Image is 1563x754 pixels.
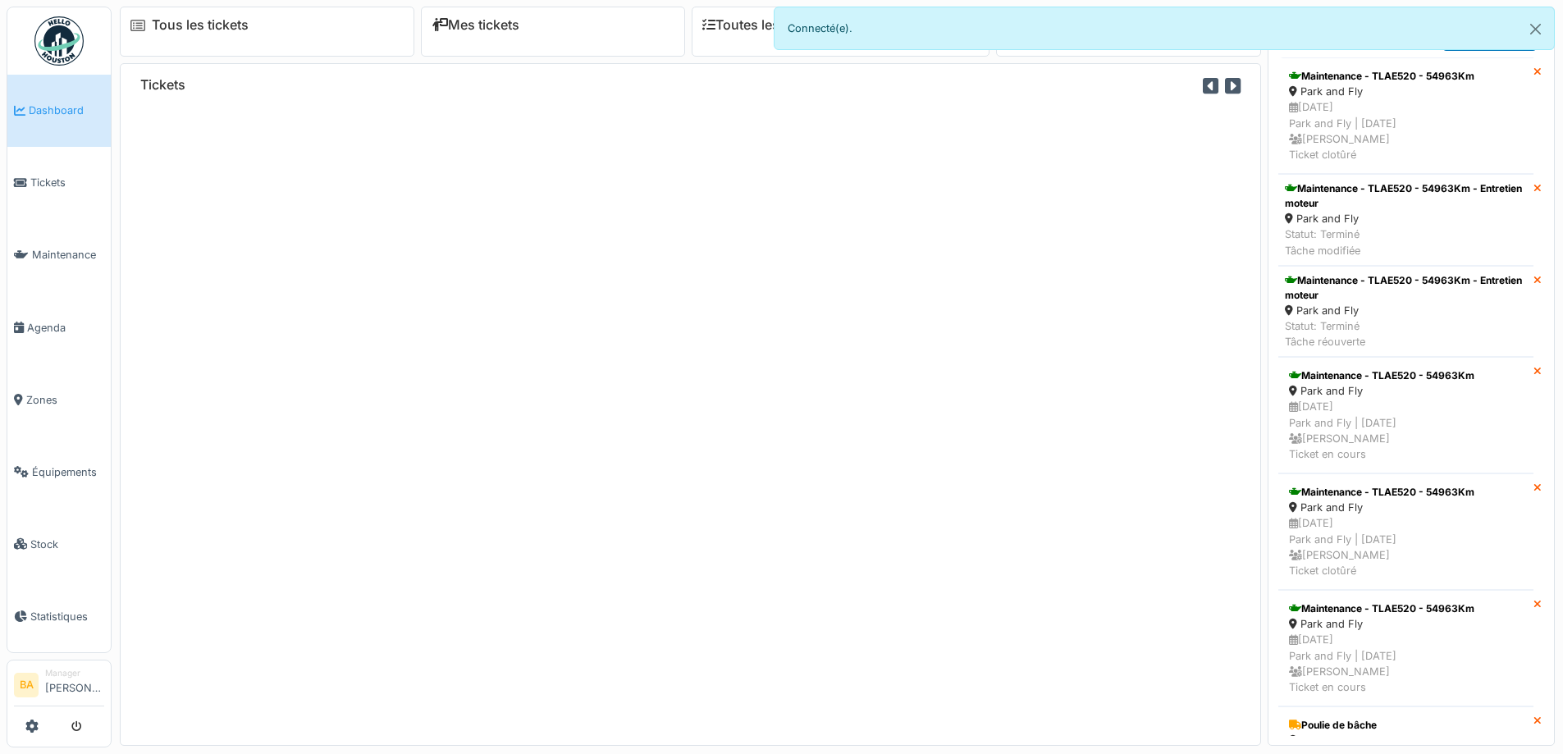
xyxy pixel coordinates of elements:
button: Close [1517,7,1554,51]
a: Tous les tickets [152,17,249,33]
a: Équipements [7,436,111,508]
span: Équipements [32,464,104,480]
a: Maintenance - TLAE520 - 54963Km - Entretien moteur Park and Fly Statut: TerminéTâche modifiée [1278,174,1533,266]
div: Park and Fly [1285,303,1527,318]
div: Connecté(e). [774,7,1556,50]
a: Maintenance - TLAE520 - 54963Km Park and Fly [DATE]Park and Fly | [DATE] [PERSON_NAME]Ticket en c... [1278,590,1533,706]
div: Maintenance - TLAE520 - 54963Km [1289,368,1523,383]
span: Agenda [27,320,104,336]
div: Park and Fly [1289,500,1523,515]
a: Dashboard [7,75,111,147]
span: Stock [30,537,104,552]
a: Agenda [7,291,111,363]
li: BA [14,673,39,697]
a: Toutes les tâches [702,17,825,33]
a: Mes tickets [432,17,519,33]
div: [DATE] Park and Fly | [DATE] [PERSON_NAME] Ticket clotûré [1289,99,1523,162]
div: [DATE] Park and Fly | [DATE] [PERSON_NAME] Ticket en cours [1289,399,1523,462]
div: Maintenance - TLAE520 - 54963Km - Entretien moteur [1285,273,1527,303]
li: [PERSON_NAME] [45,667,104,702]
a: Stock [7,508,111,580]
div: Park and Fly [1285,211,1527,226]
a: Maintenance - TLAE520 - 54963Km Park and Fly [DATE]Park and Fly | [DATE] [PERSON_NAME]Ticket clotûré [1278,57,1533,174]
div: Maintenance - TLAE520 - 54963Km [1289,69,1523,84]
div: Maintenance - TLAE520 - 54963Km [1289,601,1523,616]
span: Statistiques [30,609,104,624]
div: [DATE] Park and Fly | [DATE] [PERSON_NAME] Ticket clotûré [1289,515,1523,578]
div: Park and Fly [1289,84,1523,99]
a: Maintenance - TLAE520 - 54963Km Park and Fly [DATE]Park and Fly | [DATE] [PERSON_NAME]Ticket clotûré [1278,473,1533,590]
div: Statut: Terminé Tâche réouverte [1285,318,1527,350]
a: Maintenance - TLAE520 - 54963Km - Entretien moteur Park and Fly Statut: TerminéTâche réouverte [1278,266,1533,358]
div: Maintenance - TLAE520 - 54963Km - Entretien moteur [1285,181,1527,211]
img: Badge_color-CXgf-gQk.svg [34,16,84,66]
div: Maintenance - TLAE520 - 54963Km [1289,485,1523,500]
span: Tickets [30,175,104,190]
a: Zones [7,363,111,436]
span: Maintenance [32,247,104,263]
a: Maintenance - TLAE520 - 54963Km Park and Fly [DATE]Park and Fly | [DATE] [PERSON_NAME]Ticket en c... [1278,357,1533,473]
span: Zones [26,392,104,408]
div: Euro Trafic - Bureaux [1289,733,1523,748]
a: Maintenance [7,219,111,291]
a: Statistiques [7,580,111,652]
h6: Tickets [140,77,185,93]
div: Manager [45,667,104,679]
div: Park and Fly [1289,383,1523,399]
a: BA Manager[PERSON_NAME] [14,667,104,706]
span: Dashboard [29,103,104,118]
a: Tickets [7,147,111,219]
div: Park and Fly [1289,616,1523,632]
div: Poulie de bâche [1289,718,1523,733]
div: [DATE] Park and Fly | [DATE] [PERSON_NAME] Ticket en cours [1289,632,1523,695]
div: Statut: Terminé Tâche modifiée [1285,226,1527,258]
